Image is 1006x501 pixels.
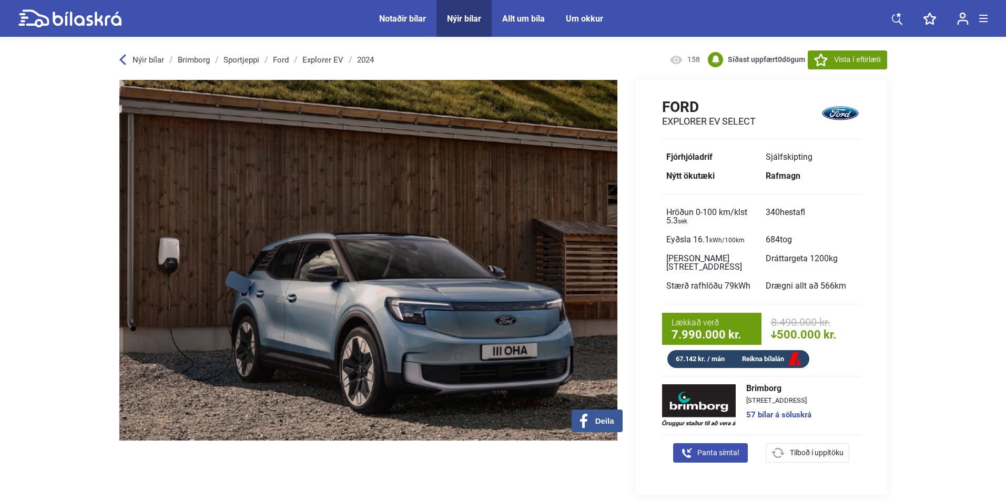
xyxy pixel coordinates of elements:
span: kWh [734,281,750,291]
a: Nýir bílar [447,14,481,24]
b: Fjórhjóladrif [666,152,713,162]
b: Rafmagn [766,171,800,181]
span: Brimborg [746,384,811,393]
span: [STREET_ADDRESS] [746,397,811,404]
span: Eyðsla 16.1 [666,234,745,244]
sub: sek [678,218,687,225]
button: Deila [572,410,623,432]
span: kg [829,253,838,263]
a: Reikna bílalán [734,353,809,366]
span: Drægni allt að 566 [766,281,846,291]
span: Dráttargeta 1200 [766,253,838,263]
span: Tilboð í uppítöku [790,447,844,458]
span: 340 [766,207,805,217]
span: 7.990.000 kr. [672,329,752,341]
span: 500.000 kr. [771,328,851,341]
span: Deila [595,416,614,426]
b: Nýtt ökutæki [666,171,715,181]
span: 8.490.000 kr. [771,317,851,328]
a: Allt um bíla [502,14,545,24]
span: 158 [687,55,700,65]
b: Síðast uppfært dögum [728,55,805,64]
span: km [835,281,846,291]
a: Sportjeppi [223,56,259,64]
span: Sjálfskipting [766,152,812,162]
img: user-login.svg [957,12,969,25]
span: Lækkað verð [672,317,752,329]
a: Um okkur [566,14,603,24]
a: 57 bílar á söluskrá [746,411,811,419]
span: Hröðun 0-100 km/klst 5.3 [666,207,747,226]
h2: Explorer EV Select [662,116,756,127]
a: Brimborg [178,56,210,64]
span: 0 [778,55,782,64]
button: Vista í eftirlæti [808,50,887,69]
a: Explorer EV [302,56,343,64]
span: tog [780,234,792,244]
span: Nýir bílar [133,55,164,65]
a: Ford [273,56,289,64]
div: 67.142 kr. / mán [667,353,734,365]
a: 2024 [357,56,374,64]
span: Panta símtal [697,447,739,458]
a: Notaðir bílar [379,14,426,24]
h1: Ford [662,98,756,116]
span: [PERSON_NAME][STREET_ADDRESS] [666,253,742,272]
span: hestafl [780,207,805,217]
span: Vista í eftirlæti [834,54,880,65]
span: Stærð rafhlöðu 79 [666,281,750,291]
span: 684 [766,234,792,244]
sub: kWh/100km [709,237,745,244]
